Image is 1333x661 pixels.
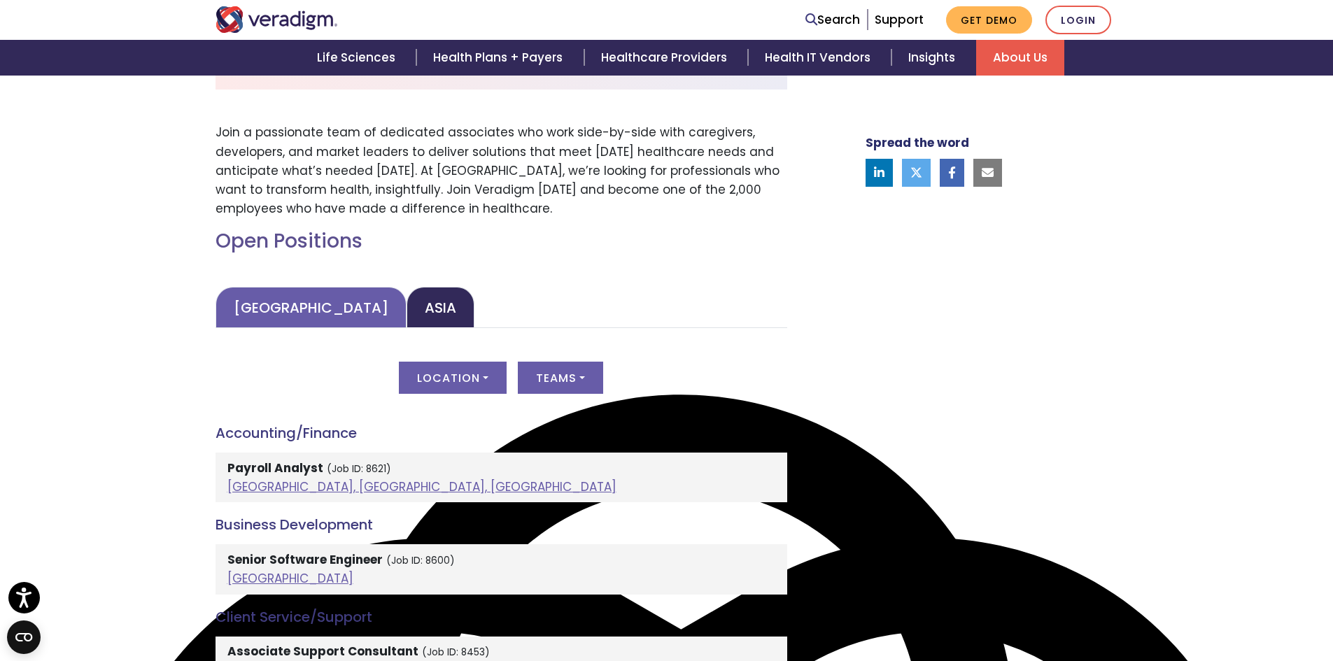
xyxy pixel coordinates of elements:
[422,646,490,659] small: (Job ID: 8453)
[216,425,787,441] h4: Accounting/Finance
[7,620,41,654] button: Open CMP widget
[1045,6,1111,34] a: Login
[216,609,787,625] h4: Client Service/Support
[227,643,418,660] strong: Associate Support Consultant
[584,40,748,76] a: Healthcare Providers
[227,460,323,476] strong: Payroll Analyst
[227,551,383,568] strong: Senior Software Engineer
[866,134,969,151] strong: Spread the word
[300,40,416,76] a: Life Sciences
[399,362,507,394] button: Location
[216,229,787,253] h2: Open Positions
[386,554,455,567] small: (Job ID: 8600)
[407,287,474,328] a: Asia
[891,40,976,76] a: Insights
[805,10,860,29] a: Search
[216,6,338,33] img: Veradigm logo
[748,40,891,76] a: Health IT Vendors
[216,287,407,328] a: [GEOGRAPHIC_DATA]
[875,11,924,28] a: Support
[227,570,353,587] a: [GEOGRAPHIC_DATA]
[976,40,1064,76] a: About Us
[216,516,787,533] h4: Business Development
[327,462,391,476] small: (Job ID: 8621)
[946,6,1032,34] a: Get Demo
[227,478,616,495] a: [GEOGRAPHIC_DATA], [GEOGRAPHIC_DATA], [GEOGRAPHIC_DATA]
[518,362,603,394] button: Teams
[216,123,787,218] p: Join a passionate team of dedicated associates who work side-by-side with caregivers, developers,...
[416,40,584,76] a: Health Plans + Payers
